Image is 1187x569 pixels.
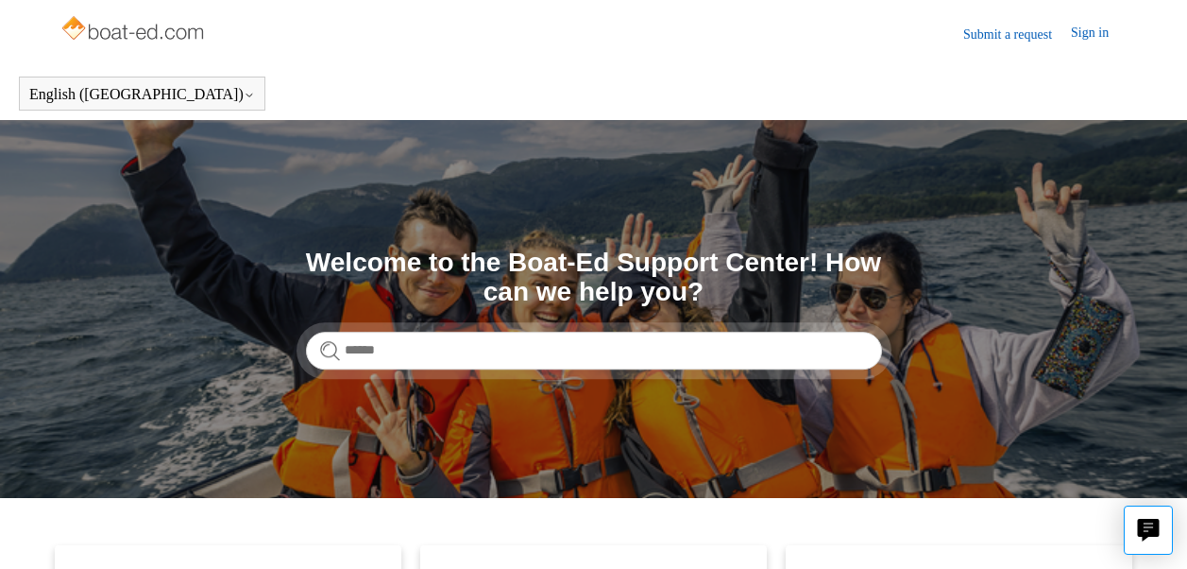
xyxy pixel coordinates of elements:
[29,86,255,103] button: English ([GEOGRAPHIC_DATA])
[306,332,882,370] input: Search
[306,249,882,307] h1: Welcome to the Boat-Ed Support Center! How can we help you?
[59,11,210,49] img: Boat-Ed Help Center home page
[1071,23,1128,45] a: Sign in
[963,25,1071,44] a: Submit a request
[1124,506,1173,555] button: Live chat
